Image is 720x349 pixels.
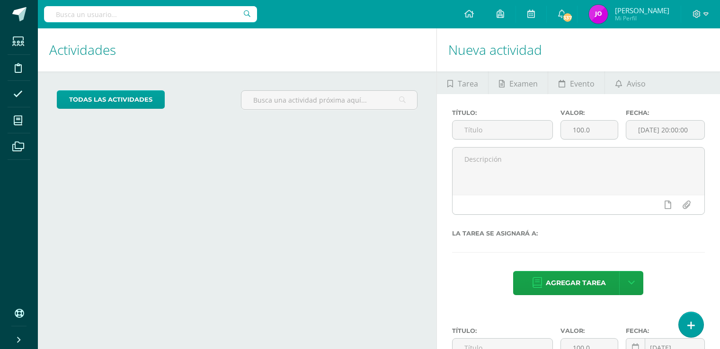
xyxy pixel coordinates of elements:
a: Evento [548,71,604,94]
h1: Actividades [49,28,425,71]
span: Evento [570,72,595,95]
input: Puntos máximos [561,121,618,139]
img: 348d307377bbb1ab8432acbc23fb6534.png [589,5,608,24]
span: Mi Perfil [615,14,669,22]
span: Aviso [627,72,646,95]
a: Tarea [437,71,488,94]
label: Valor: [560,327,618,334]
span: Examen [509,72,538,95]
input: Fecha de entrega [626,121,704,139]
span: Agregar tarea [546,271,606,295]
span: [PERSON_NAME] [615,6,669,15]
label: Título: [452,327,553,334]
label: Valor: [560,109,618,116]
a: todas las Actividades [57,90,165,109]
a: Examen [489,71,548,94]
input: Busca una actividad próxima aquí... [241,91,417,109]
label: Fecha: [626,109,705,116]
span: 337 [562,12,572,23]
span: Tarea [458,72,478,95]
input: Título [453,121,552,139]
label: Título: [452,109,553,116]
input: Busca un usuario... [44,6,257,22]
h1: Nueva actividad [448,28,709,71]
a: Aviso [605,71,656,94]
label: Fecha: [626,327,705,334]
label: La tarea se asignará a: [452,230,705,237]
